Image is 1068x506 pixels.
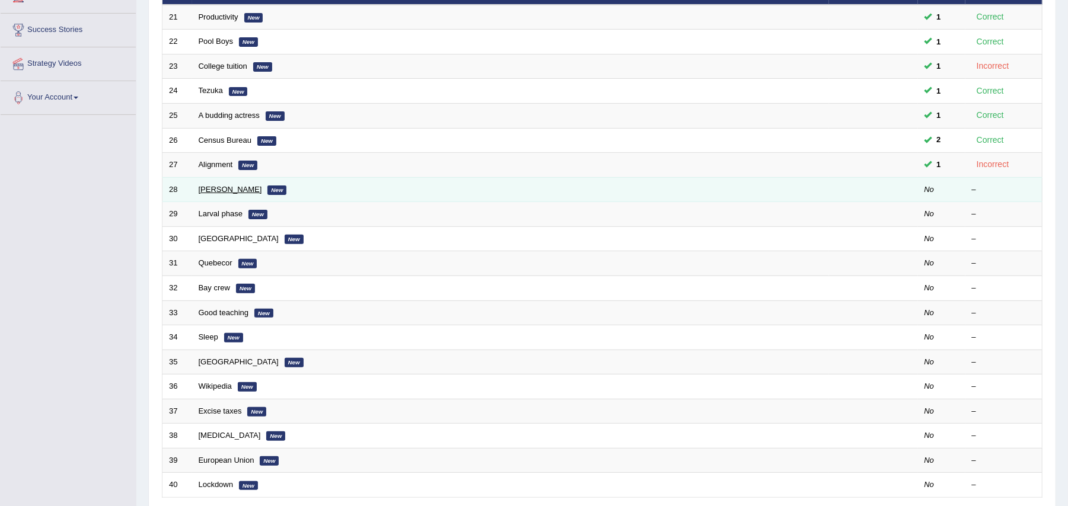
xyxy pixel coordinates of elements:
[972,381,1036,392] div: –
[199,382,232,390] a: Wikipedia
[199,480,234,489] a: Lockdown
[224,333,243,342] em: New
[972,10,1009,24] div: Correct
[285,358,304,367] em: New
[285,235,304,244] em: New
[972,479,1036,491] div: –
[924,283,935,292] em: No
[199,185,262,194] a: [PERSON_NAME]
[972,59,1014,73] div: Incorrect
[199,456,254,465] a: European Union
[932,11,946,23] span: You cannot take this question anymore
[932,36,946,48] span: You cannot take this question anymore
[924,431,935,440] em: No
[199,283,230,292] a: Bay crew
[162,202,192,227] td: 29
[267,185,286,195] em: New
[932,109,946,121] span: You cannot take this question anymore
[199,431,261,440] a: [MEDICAL_DATA]
[924,258,935,267] em: No
[162,226,192,251] td: 30
[972,332,1036,343] div: –
[932,85,946,97] span: You cannot take this question anymore
[199,86,223,95] a: Tezuka
[924,456,935,465] em: No
[162,251,192,276] td: 31
[972,233,1036,245] div: –
[266,431,285,441] em: New
[199,111,260,120] a: A budding actress
[239,37,258,47] em: New
[972,158,1014,171] div: Incorrect
[229,87,248,97] em: New
[162,79,192,104] td: 24
[924,185,935,194] em: No
[972,84,1009,98] div: Correct
[253,62,272,72] em: New
[162,5,192,30] td: 21
[924,357,935,366] em: No
[236,284,255,293] em: New
[199,234,279,243] a: [GEOGRAPHIC_DATA]
[162,153,192,178] td: 27
[162,374,192,399] td: 36
[162,54,192,79] td: 23
[238,259,257,268] em: New
[972,35,1009,49] div: Correct
[162,177,192,202] td: 28
[162,448,192,473] td: 39
[199,357,279,366] a: [GEOGRAPHIC_DATA]
[924,332,935,341] em: No
[239,481,258,491] em: New
[932,134,946,146] span: You cannot take this question anymore
[932,159,946,171] span: You cannot take this question anymore
[266,111,285,121] em: New
[199,37,234,46] a: Pool Boys
[260,456,279,466] em: New
[162,399,192,424] td: 37
[199,406,242,415] a: Excise taxes
[162,424,192,449] td: 38
[972,308,1036,319] div: –
[972,258,1036,269] div: –
[972,283,1036,294] div: –
[1,81,136,111] a: Your Account
[162,30,192,55] td: 22
[972,357,1036,368] div: –
[924,480,935,489] em: No
[254,309,273,318] em: New
[244,13,263,23] em: New
[199,258,232,267] a: Quebecor
[162,276,192,300] td: 32
[162,350,192,374] td: 35
[162,128,192,153] td: 26
[972,184,1036,196] div: –
[924,209,935,218] em: No
[972,406,1036,417] div: –
[972,209,1036,220] div: –
[199,136,252,145] a: Census Bureau
[199,62,247,71] a: College tuition
[162,473,192,498] td: 40
[199,209,243,218] a: Larval phase
[972,430,1036,441] div: –
[199,332,218,341] a: Sleep
[972,108,1009,122] div: Correct
[924,382,935,390] em: No
[247,407,266,417] em: New
[1,47,136,77] a: Strategy Videos
[924,234,935,243] em: No
[248,210,267,219] em: New
[238,161,257,170] em: New
[257,136,276,146] em: New
[199,308,249,317] a: Good teaching
[162,300,192,325] td: 33
[199,12,238,21] a: Productivity
[972,455,1036,466] div: –
[238,382,257,392] em: New
[199,160,233,169] a: Alignment
[162,325,192,350] td: 34
[162,104,192,129] td: 25
[972,133,1009,147] div: Correct
[1,14,136,43] a: Success Stories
